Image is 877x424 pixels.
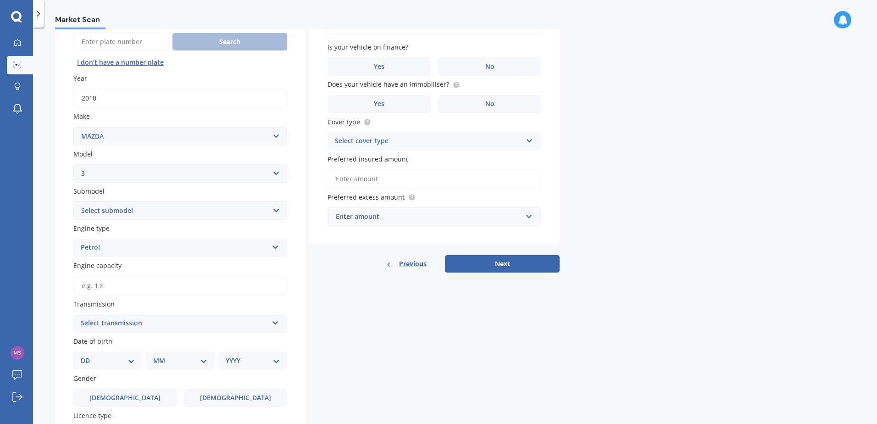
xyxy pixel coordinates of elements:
span: Is your vehicle on finance? [327,43,408,51]
input: Enter amount [327,169,541,189]
span: [DEMOGRAPHIC_DATA] [89,394,161,402]
span: Market Scan [55,15,105,28]
div: Select cover type [335,136,522,147]
img: 4961d82a2d7c403828a7563db29f0efc [11,346,24,360]
span: Preferred insured amount [327,155,408,163]
span: Gender [73,374,96,383]
span: Preferred excess amount [327,193,405,201]
span: Date of birth [73,337,112,346]
button: Next [445,255,560,273]
button: I don’t have a number plate [73,55,167,70]
span: Transmission [73,300,115,308]
span: Licence type [73,412,111,420]
input: Enter plate number [73,32,169,51]
div: Select transmission [81,318,268,329]
input: e.g. 1.8 [73,276,287,296]
span: [DEMOGRAPHIC_DATA] [200,394,271,402]
span: No [485,100,494,108]
div: Petrol [81,242,268,253]
span: Yes [374,100,384,108]
span: Does your vehicle have an immobiliser? [327,80,449,89]
span: Year [73,74,87,83]
span: Cover type [327,117,360,126]
span: Submodel [73,187,105,195]
span: Engine type [73,224,110,233]
span: Engine capacity [73,262,122,270]
span: Make [73,112,90,121]
div: Enter amount [336,212,522,222]
span: Yes [374,63,384,71]
input: YYYY [73,89,287,108]
span: Previous [399,257,427,271]
span: No [485,63,494,71]
span: Model [73,150,93,158]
